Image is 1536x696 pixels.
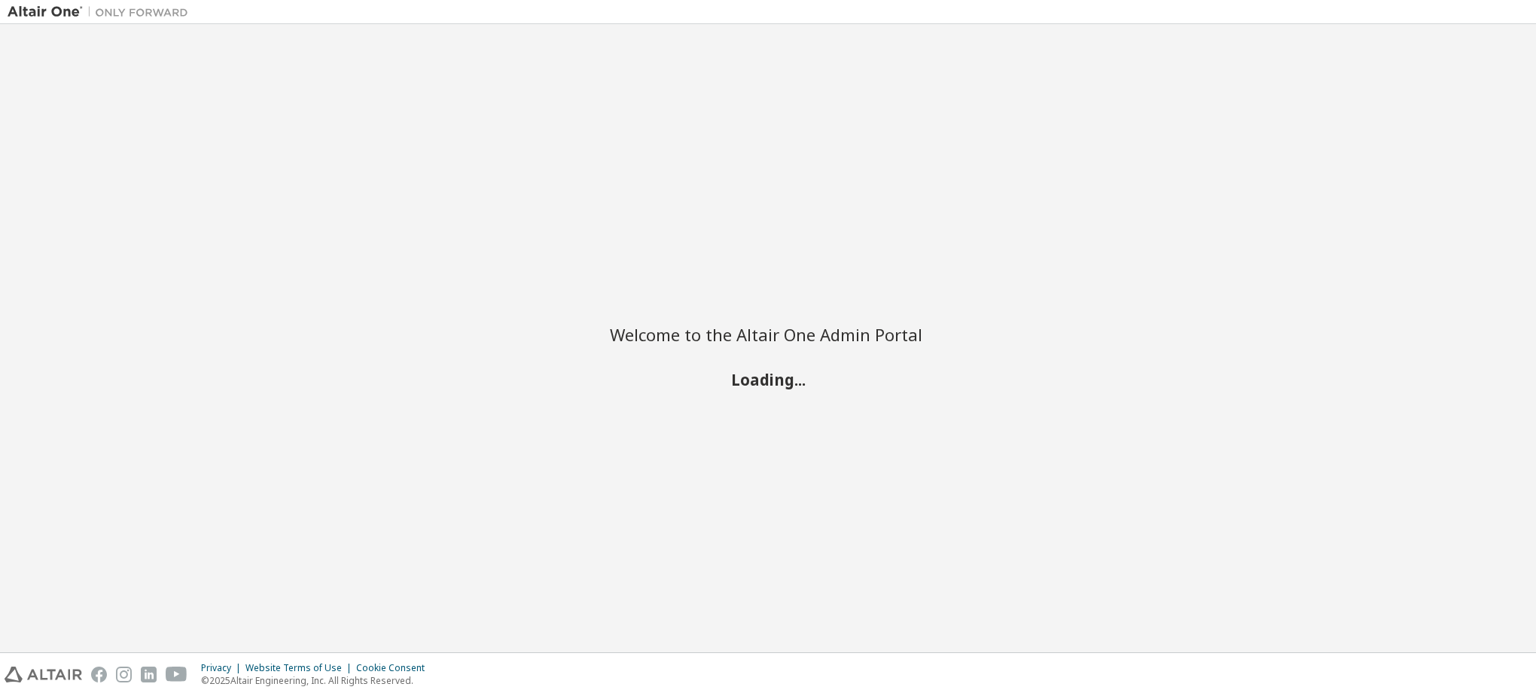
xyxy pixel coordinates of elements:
img: altair_logo.svg [5,667,82,682]
img: facebook.svg [91,667,107,682]
div: Website Terms of Use [245,662,356,674]
h2: Loading... [610,370,926,389]
img: youtube.svg [166,667,187,682]
h2: Welcome to the Altair One Admin Portal [610,324,926,345]
div: Cookie Consent [356,662,434,674]
img: Altair One [8,5,196,20]
p: © 2025 Altair Engineering, Inc. All Rights Reserved. [201,674,434,687]
img: instagram.svg [116,667,132,682]
div: Privacy [201,662,245,674]
img: linkedin.svg [141,667,157,682]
